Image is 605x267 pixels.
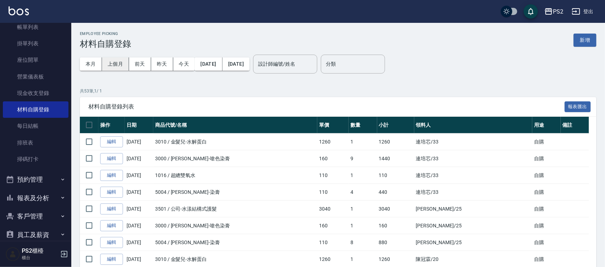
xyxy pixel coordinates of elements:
button: 本月 [80,57,102,71]
td: 1260 [377,133,414,150]
td: 連培芯 /33 [414,133,532,150]
th: 操作 [98,117,125,133]
th: 領料人 [414,117,532,133]
img: Logo [9,6,29,15]
td: [DATE] [125,167,153,184]
td: 880 [377,234,414,251]
a: 排班表 [3,135,68,151]
td: [DATE] [125,201,153,217]
button: 客戶管理 [3,207,68,226]
td: 3010 / 金髮兒-水解蛋白 [153,133,317,150]
button: 員工及薪資 [3,226,68,244]
a: 編輯 [100,203,123,215]
button: 今天 [173,57,195,71]
button: 前天 [129,57,151,71]
td: 自購 [532,217,560,234]
a: 新增 [574,36,596,43]
th: 日期 [125,117,153,133]
td: 110 [317,167,349,184]
h3: 材料自購登錄 [80,39,131,49]
button: 報表匯出 [565,101,591,112]
td: 440 [377,184,414,201]
th: 小計 [377,117,414,133]
td: 1 [349,217,377,234]
button: 上個月 [102,57,129,71]
td: 連培芯 /33 [414,167,532,184]
td: 3000 / [PERSON_NAME]-嗆色染膏 [153,217,317,234]
a: 現金收支登錄 [3,85,68,101]
a: 編輯 [100,220,123,231]
td: 8 [349,234,377,251]
a: 編輯 [100,136,123,147]
td: 4 [349,184,377,201]
a: 每日結帳 [3,118,68,134]
a: 編輯 [100,153,123,164]
td: [DATE] [125,150,153,167]
h5: PS2櫃檯 [22,247,58,255]
td: 110 [377,167,414,184]
td: 1 [349,201,377,217]
button: save [524,4,538,19]
td: 110 [317,184,349,201]
td: 110 [317,234,349,251]
td: 1 [349,167,377,184]
h2: Employee Picking [80,31,131,36]
td: 3040 [317,201,349,217]
th: 用途 [532,117,560,133]
a: 帳單列表 [3,19,68,35]
td: [DATE] [125,217,153,234]
td: 1016 / 超總雙氧水 [153,167,317,184]
div: PS2 [553,7,563,16]
a: 材料自購登錄 [3,101,68,118]
td: 160 [377,217,414,234]
td: 3000 / [PERSON_NAME]-嗆色染膏 [153,150,317,167]
td: 自購 [532,167,560,184]
td: 1 [349,133,377,150]
a: 報表匯出 [565,103,591,110]
td: 5004 / [PERSON_NAME]-染膏 [153,234,317,251]
th: 備註 [561,117,589,133]
button: 報表及分析 [3,189,68,207]
td: [PERSON_NAME] /25 [414,201,532,217]
th: 數量 [349,117,377,133]
p: 櫃台 [22,255,58,261]
button: [DATE] [195,57,222,71]
button: [DATE] [222,57,250,71]
td: 3501 / 公司-水漾結構式護髮 [153,201,317,217]
td: 5004 / [PERSON_NAME]-染膏 [153,184,317,201]
td: 3040 [377,201,414,217]
td: [DATE] [125,133,153,150]
p: 共 53 筆, 1 / 1 [80,88,596,94]
td: 160 [317,217,349,234]
td: 160 [317,150,349,167]
td: [PERSON_NAME] /25 [414,234,532,251]
td: [DATE] [125,184,153,201]
td: 1440 [377,150,414,167]
a: 營業儀表板 [3,69,68,85]
a: 編輯 [100,237,123,248]
a: 編輯 [100,187,123,198]
td: 1260 [317,133,349,150]
td: 9 [349,150,377,167]
td: 自購 [532,201,560,217]
td: 連培芯 /33 [414,184,532,201]
button: PS2 [542,4,566,19]
span: 材料自購登錄列表 [88,103,565,110]
td: 連培芯 /33 [414,150,532,167]
th: 單價 [317,117,349,133]
img: Person [6,247,20,261]
td: [DATE] [125,234,153,251]
a: 掛單列表 [3,35,68,52]
td: 自購 [532,150,560,167]
td: 自購 [532,184,560,201]
td: 自購 [532,133,560,150]
td: 自購 [532,234,560,251]
button: 預約管理 [3,170,68,189]
a: 掃碼打卡 [3,151,68,167]
th: 商品代號/名稱 [153,117,317,133]
button: 登出 [569,5,596,18]
td: [PERSON_NAME] /25 [414,217,532,234]
button: 新增 [574,34,596,47]
a: 編輯 [100,254,123,265]
button: 昨天 [151,57,173,71]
